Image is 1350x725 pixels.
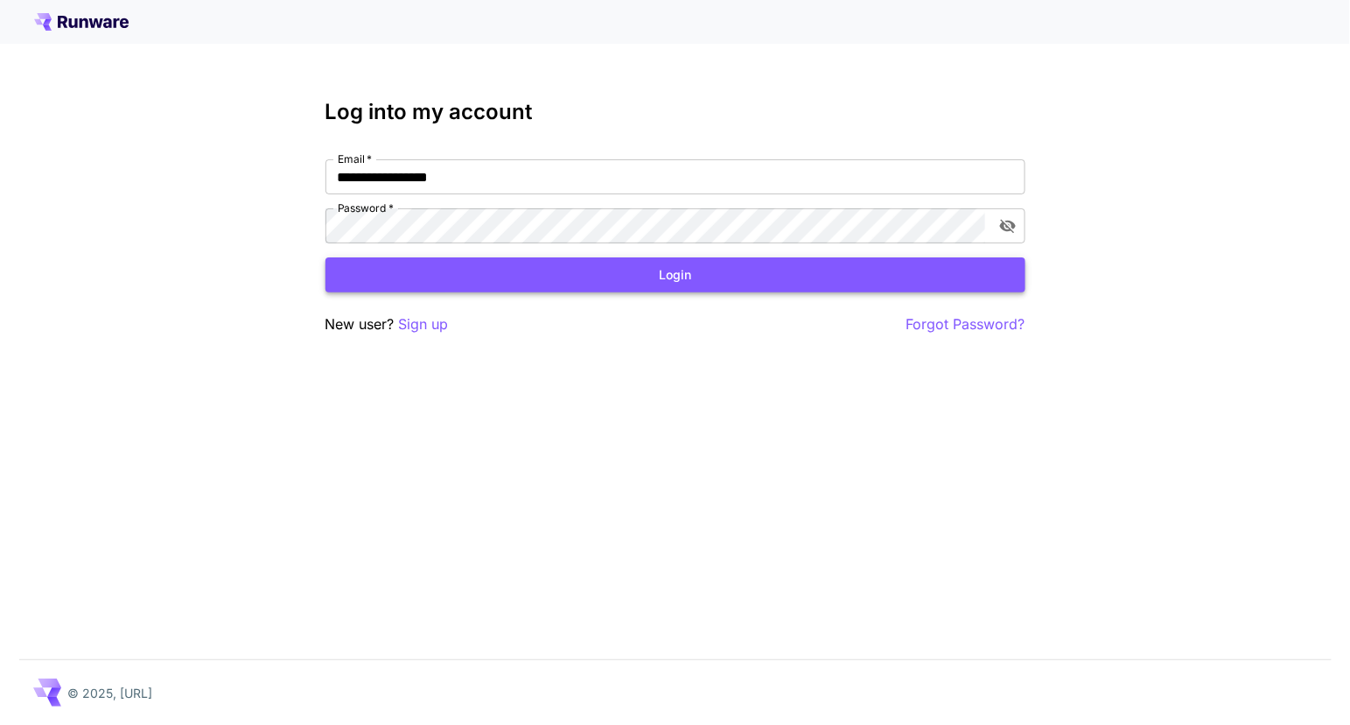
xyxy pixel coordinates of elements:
[992,210,1024,242] button: toggle password visibility
[325,100,1025,124] h3: Log into my account
[338,201,394,215] label: Password
[325,257,1025,293] button: Login
[399,313,449,335] button: Sign up
[325,313,449,335] p: New user?
[338,151,372,166] label: Email
[68,684,153,702] p: © 2025, [URL]
[906,313,1025,335] button: Forgot Password?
